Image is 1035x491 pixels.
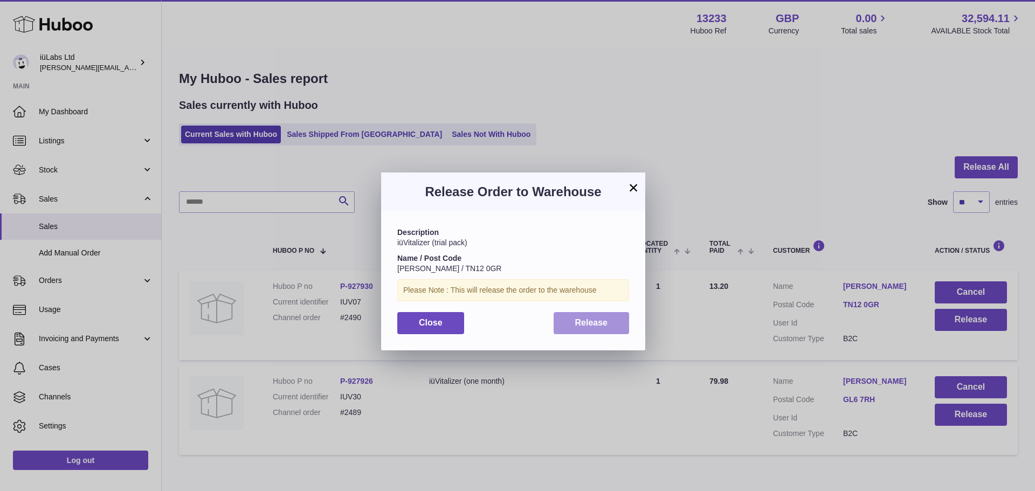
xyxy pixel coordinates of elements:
[627,181,640,194] button: ×
[419,318,443,327] span: Close
[397,254,461,262] strong: Name / Post Code
[397,228,439,237] strong: Description
[397,238,467,247] span: iüVitalizer (trial pack)
[575,318,608,327] span: Release
[397,279,629,301] div: Please Note : This will release the order to the warehouse
[397,264,501,273] span: [PERSON_NAME] / TN12 0GR
[397,183,629,200] h3: Release Order to Warehouse
[554,312,630,334] button: Release
[397,312,464,334] button: Close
